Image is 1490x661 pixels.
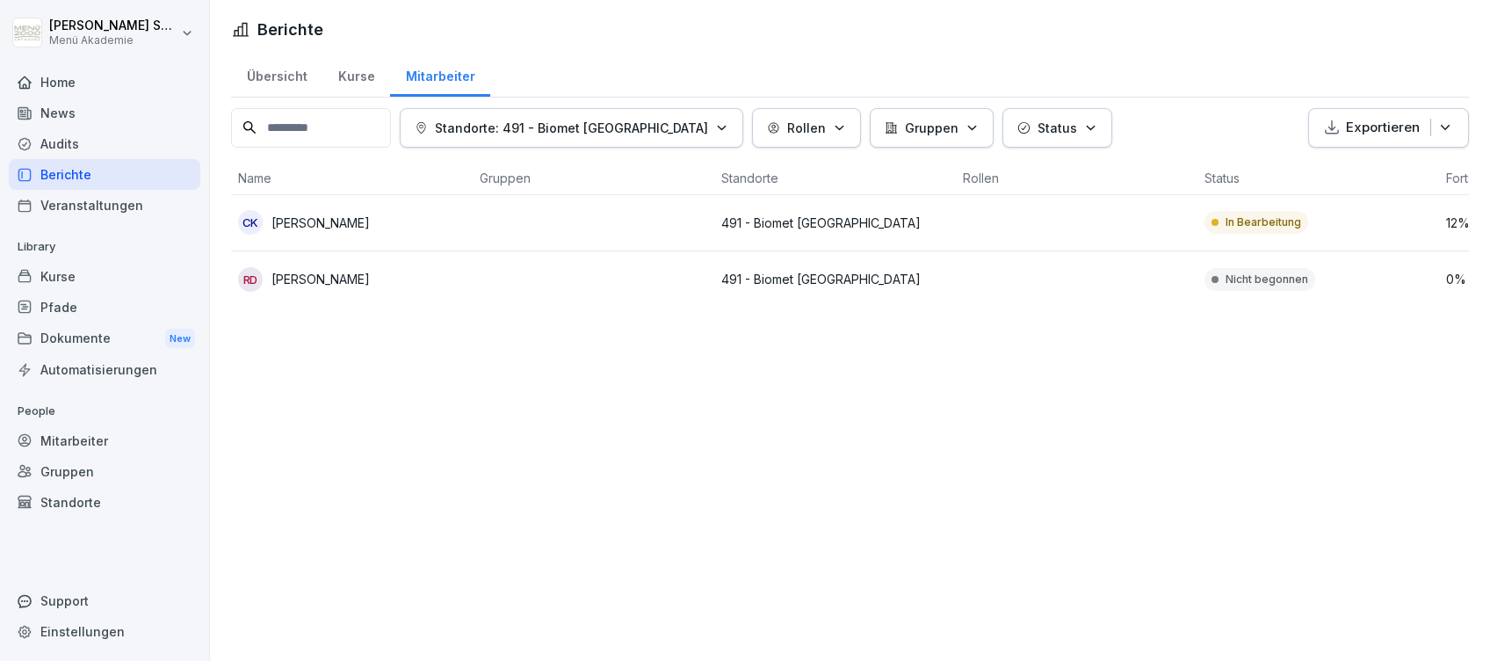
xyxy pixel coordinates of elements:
[9,67,200,98] a: Home
[1346,118,1420,138] p: Exportieren
[238,210,263,235] div: CK
[1226,214,1301,230] p: In Bearbeitung
[9,261,200,292] a: Kurse
[49,34,177,47] p: Menü Akademie
[752,108,861,148] button: Rollen
[956,162,1197,195] th: Rollen
[9,323,200,355] a: DokumenteNew
[165,329,195,349] div: New
[473,162,714,195] th: Gruppen
[9,487,200,518] a: Standorte
[400,108,743,148] button: Standorte: 491 - Biomet [GEOGRAPHIC_DATA]
[49,18,177,33] p: [PERSON_NAME] Schülzke
[9,425,200,456] a: Mitarbeiter
[322,52,390,97] a: Kurse
[787,119,826,137] p: Rollen
[9,616,200,647] a: Einstellungen
[1002,108,1112,148] button: Status
[721,214,949,232] p: 491 - Biomet [GEOGRAPHIC_DATA]
[257,18,323,41] h1: Berichte
[9,233,200,261] p: Library
[9,397,200,425] p: People
[435,119,708,137] p: Standorte: 491 - Biomet [GEOGRAPHIC_DATA]
[9,190,200,221] a: Veranstaltungen
[9,456,200,487] a: Gruppen
[271,214,370,232] p: [PERSON_NAME]
[870,108,994,148] button: Gruppen
[9,159,200,190] a: Berichte
[905,119,958,137] p: Gruppen
[238,267,263,292] div: RD
[714,162,956,195] th: Standorte
[231,52,322,97] a: Übersicht
[9,128,200,159] a: Audits
[1226,272,1308,287] p: Nicht begonnen
[1308,108,1469,148] button: Exportieren
[721,270,949,288] p: 491 - Biomet [GEOGRAPHIC_DATA]
[271,270,370,288] p: [PERSON_NAME]
[9,292,200,323] a: Pfade
[9,354,200,385] a: Automatisierungen
[9,585,200,616] div: Support
[1038,119,1077,137] p: Status
[231,162,473,195] th: Name
[9,98,200,128] a: News
[390,52,490,97] a: Mitarbeiter
[1197,162,1439,195] th: Status
[9,323,200,355] div: Dokumente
